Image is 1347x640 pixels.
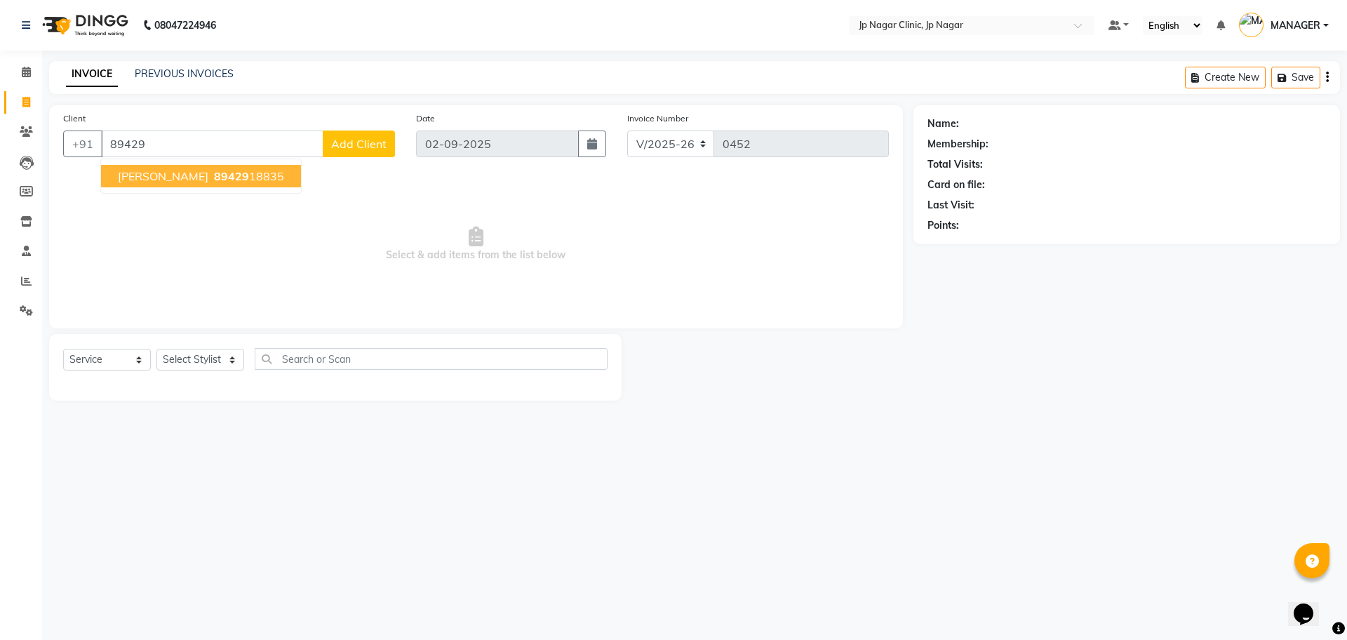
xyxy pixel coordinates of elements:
[211,169,284,183] ngb-highlight: 18835
[927,178,985,192] div: Card on file:
[927,198,974,213] div: Last Visit:
[63,131,102,157] button: +91
[118,169,208,183] span: [PERSON_NAME]
[214,169,249,183] span: 89429
[63,112,86,125] label: Client
[331,137,387,151] span: Add Client
[1288,584,1333,626] iframe: chat widget
[927,116,959,131] div: Name:
[416,112,435,125] label: Date
[627,112,688,125] label: Invoice Number
[135,67,234,80] a: PREVIOUS INVOICES
[323,131,395,157] button: Add Client
[101,131,323,157] input: Search by Name/Mobile/Email/Code
[1185,67,1266,88] button: Create New
[927,157,983,172] div: Total Visits:
[927,137,989,152] div: Membership:
[154,6,216,45] b: 08047224946
[1271,67,1320,88] button: Save
[1239,13,1264,37] img: MANAGER
[66,62,118,87] a: INVOICE
[36,6,132,45] img: logo
[63,174,889,314] span: Select & add items from the list below
[1271,18,1320,33] span: MANAGER
[255,348,608,370] input: Search or Scan
[927,218,959,233] div: Points:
